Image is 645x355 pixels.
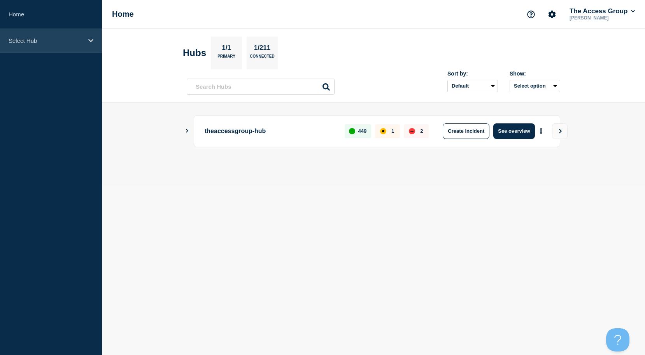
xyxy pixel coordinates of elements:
[443,123,489,139] button: Create incident
[250,54,274,62] p: Connected
[187,79,335,95] input: Search Hubs
[510,70,560,77] div: Show:
[536,124,546,138] button: More actions
[447,80,498,92] select: Sort by
[217,54,235,62] p: Primary
[183,47,206,58] h2: Hubs
[606,328,629,351] iframe: Help Scout Beacon - Open
[358,128,367,134] p: 449
[420,128,423,134] p: 2
[112,10,134,19] h1: Home
[251,44,273,54] p: 1/211
[219,44,234,54] p: 1/1
[9,37,83,44] p: Select Hub
[568,15,636,21] p: [PERSON_NAME]
[380,128,386,134] div: affected
[391,128,394,134] p: 1
[493,123,535,139] button: See overview
[447,70,498,77] div: Sort by:
[552,123,568,139] button: View
[409,128,415,134] div: down
[568,7,636,15] button: The Access Group
[523,6,539,23] button: Support
[349,128,355,134] div: up
[544,6,560,23] button: Account settings
[185,128,189,134] button: Show Connected Hubs
[205,123,336,139] p: theaccessgroup-hub
[510,80,560,92] button: Select option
